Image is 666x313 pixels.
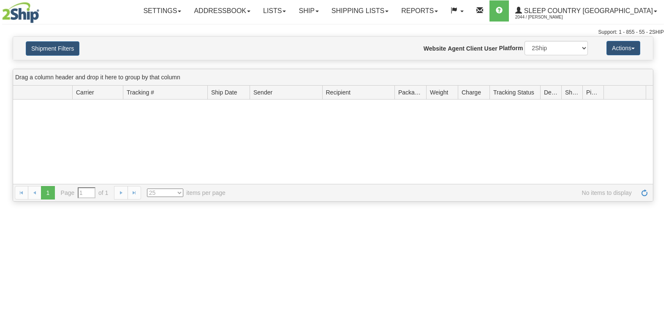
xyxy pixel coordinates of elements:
[127,88,154,97] span: Tracking #
[544,88,558,97] span: Delivery Status
[515,13,579,22] span: 2044 / [PERSON_NAME]
[509,0,663,22] a: Sleep Country [GEOGRAPHIC_DATA] 2044 / [PERSON_NAME]
[484,44,497,53] label: User
[292,0,325,22] a: Ship
[257,0,292,22] a: Lists
[522,7,653,14] span: Sleep Country [GEOGRAPHIC_DATA]
[2,29,664,36] div: Support: 1 - 855 - 55 - 2SHIP
[325,0,395,22] a: Shipping lists
[430,88,448,97] span: Weight
[26,41,79,56] button: Shipment Filters
[395,0,444,22] a: Reports
[493,88,534,97] span: Tracking Status
[638,186,651,200] a: Refresh
[586,88,600,97] span: Pickup Status
[462,88,481,97] span: Charge
[137,0,188,22] a: Settings
[61,187,109,198] span: Page of 1
[13,69,653,86] div: grid grouping header
[2,2,39,23] img: logo2044.jpg
[326,88,351,97] span: Recipient
[499,44,523,52] label: Platform
[147,189,226,197] span: items per page
[76,88,94,97] span: Carrier
[253,88,272,97] span: Sender
[237,189,632,197] span: No items to display
[41,186,54,200] span: 1
[188,0,257,22] a: Addressbook
[398,88,423,97] span: Packages
[466,44,483,53] label: Client
[565,88,579,97] span: Shipment Issues
[606,41,640,55] button: Actions
[424,44,446,53] label: Website
[448,44,465,53] label: Agent
[211,88,237,97] span: Ship Date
